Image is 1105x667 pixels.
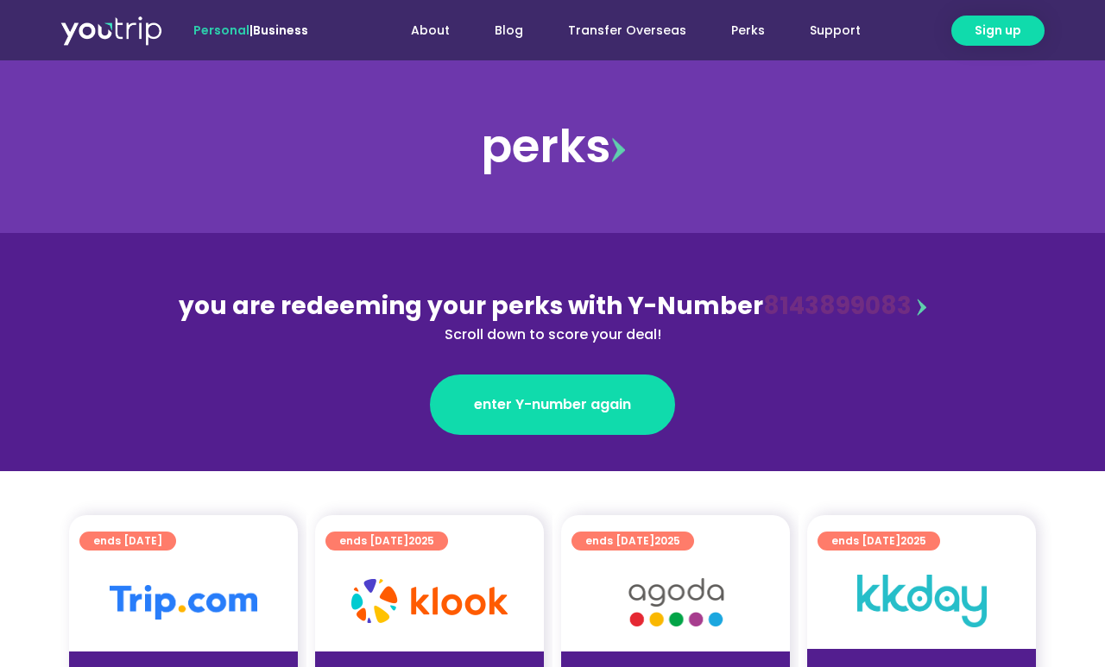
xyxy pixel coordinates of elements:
a: ends [DATE]2025 [818,532,940,551]
span: ends [DATE] [339,532,434,551]
a: ends [DATE]2025 [325,532,448,551]
a: About [388,15,472,47]
a: ends [DATE]2025 [571,532,694,551]
span: you are redeeming your perks with Y-Number [179,289,763,323]
a: Business [253,22,308,39]
span: ends [DATE] [93,532,162,551]
span: Sign up [975,22,1021,40]
a: enter Y-number again [430,374,675,435]
a: Blog [472,15,546,47]
span: 2025 [654,533,680,548]
a: ends [DATE] [79,532,176,551]
span: ends [DATE] [831,532,926,551]
span: 2025 [900,533,926,548]
a: Support [787,15,883,47]
span: Personal [193,22,249,39]
a: 8143899083 [763,289,912,323]
nav: Menu [355,15,883,47]
a: Sign up [951,16,1045,46]
span: | [193,22,308,39]
span: enter Y-number again [474,394,631,415]
div: Scroll down to score your deal! [178,324,927,345]
a: Transfer Overseas [546,15,709,47]
span: 2025 [408,533,434,548]
a: Perks [709,15,787,47]
span: ends [DATE] [585,532,680,551]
